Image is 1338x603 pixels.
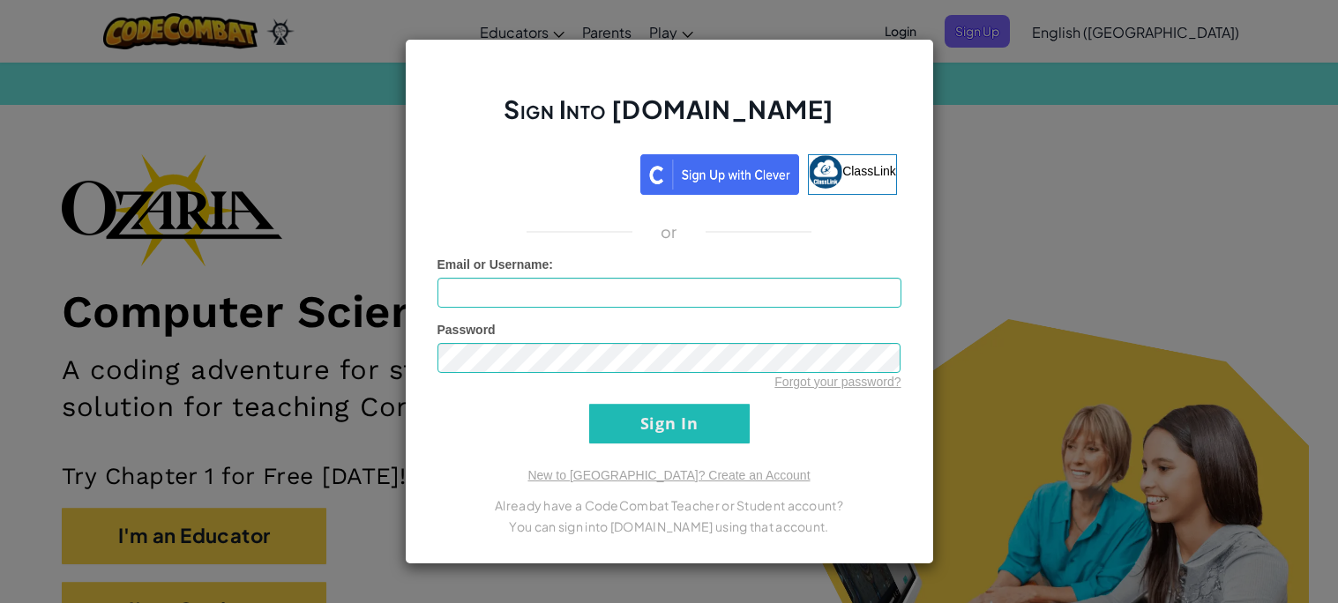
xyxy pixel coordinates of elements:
img: classlink-logo-small.png [809,155,842,189]
p: Already have a CodeCombat Teacher or Student account? [437,495,901,516]
a: Forgot your password? [774,375,901,389]
span: Password [437,323,496,337]
label: : [437,256,554,273]
p: You can sign into [DOMAIN_NAME] using that account. [437,516,901,537]
iframe: Sign in with Google Button [432,153,640,191]
h2: Sign Into [DOMAIN_NAME] [437,93,901,144]
span: Email or Username [437,257,549,272]
input: Sign In [589,404,750,443]
span: ClassLink [842,164,896,178]
a: New to [GEOGRAPHIC_DATA]? Create an Account [527,468,810,482]
p: or [661,221,677,242]
img: clever_sso_button@2x.png [640,154,799,195]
